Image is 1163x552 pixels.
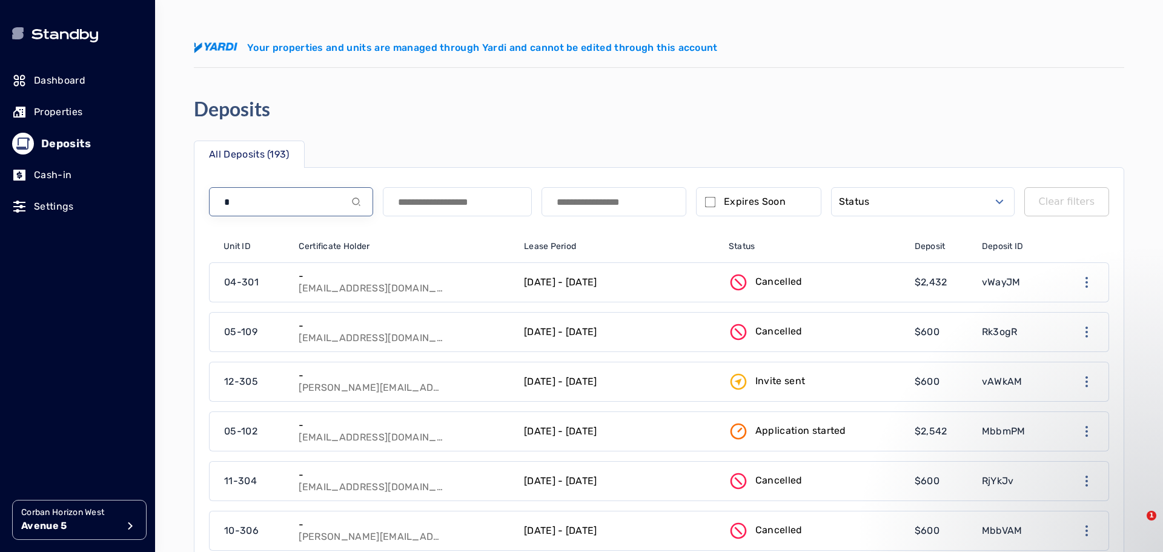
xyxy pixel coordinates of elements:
[524,275,597,290] p: [DATE] - [DATE]
[210,313,291,351] a: 05-109
[209,147,290,162] p: All Deposits (193)
[12,162,143,188] a: Cash-in
[755,523,803,537] p: Cancelled
[34,168,71,182] p: Cash-in
[517,362,721,401] a: [DATE] - [DATE]
[224,241,251,253] span: Unit ID
[210,511,291,550] a: 10-306
[755,274,803,289] p: Cancelled
[721,263,907,302] a: Cancelled
[915,241,946,253] span: Deposit
[299,519,444,531] p: -
[299,382,444,394] p: [PERSON_NAME][EMAIL_ADDRESS][DOMAIN_NAME]
[831,187,1015,216] button: Select open
[755,324,803,339] p: Cancelled
[524,524,597,538] p: [DATE] - [DATE]
[299,469,444,481] p: -
[299,370,444,382] p: -
[755,473,803,488] p: Cancelled
[721,462,907,500] a: Cancelled
[291,462,517,500] a: -[EMAIL_ADDRESS][DOMAIN_NAME]
[12,193,143,220] a: Settings
[12,99,143,125] a: Properties
[299,419,444,431] p: -
[524,474,597,488] p: [DATE] - [DATE]
[975,263,1057,302] a: vWayJM
[34,73,85,88] p: Dashboard
[524,424,597,439] p: [DATE] - [DATE]
[982,374,1022,389] p: vAWkAM
[21,507,118,519] p: Corban Horizon West
[291,412,517,451] a: -[EMAIL_ADDRESS][DOMAIN_NAME]
[524,374,597,389] p: [DATE] - [DATE]
[299,481,444,493] p: [EMAIL_ADDRESS][DOMAIN_NAME]
[721,511,907,550] a: Cancelled
[210,462,291,500] a: 11-304
[291,511,517,550] a: -[PERSON_NAME][EMAIL_ADDRESS][PERSON_NAME][PERSON_NAME][DOMAIN_NAME]
[839,195,870,209] label: Status
[524,325,597,339] p: [DATE] - [DATE]
[517,412,721,451] a: [DATE] - [DATE]
[299,332,444,344] p: [EMAIL_ADDRESS][DOMAIN_NAME]
[907,313,975,351] a: $600
[291,313,517,351] a: -[EMAIL_ADDRESS][DOMAIN_NAME]
[517,313,721,351] a: [DATE] - [DATE]
[299,270,444,282] p: -
[975,462,1057,500] a: RjYkJv
[517,462,721,500] a: [DATE] - [DATE]
[34,199,74,214] p: Settings
[915,325,939,339] p: $600
[915,524,939,538] p: $600
[524,241,576,253] span: Lease Period
[721,313,907,351] a: Cancelled
[291,362,517,401] a: -[PERSON_NAME][EMAIL_ADDRESS][DOMAIN_NAME]
[299,320,444,332] p: -
[299,241,369,253] span: Certificate Holder
[291,263,517,302] a: -[EMAIL_ADDRESS][DOMAIN_NAME]
[224,524,259,538] p: 10-306
[982,275,1021,290] p: vWayJM
[224,424,257,439] p: 05-102
[982,424,1025,439] p: MbbmPM
[915,474,939,488] p: $600
[194,42,237,53] img: yardi
[34,105,82,119] p: Properties
[210,412,291,451] a: 05-102
[982,241,1024,253] span: Deposit ID
[907,412,975,451] a: $2,542
[975,412,1057,451] a: MbbmPM
[907,462,975,500] a: $600
[210,263,291,302] a: 04-301
[907,511,975,550] a: $600
[299,431,444,444] p: [EMAIL_ADDRESS][DOMAIN_NAME]
[755,374,806,388] p: Invite sent
[982,325,1018,339] p: Rk3ogR
[975,511,1057,550] a: MbbVAM
[907,263,975,302] a: $2,432
[41,135,91,152] p: Deposits
[915,275,947,290] p: $2,432
[907,362,975,401] a: $600
[517,263,721,302] a: [DATE] - [DATE]
[915,374,939,389] p: $600
[21,519,118,533] p: Avenue 5
[1147,511,1156,520] span: 1
[224,275,259,290] p: 04-301
[224,325,257,339] p: 05-109
[299,282,444,294] p: [EMAIL_ADDRESS][DOMAIN_NAME]
[721,412,907,451] a: Application started
[915,424,947,439] p: $2,542
[224,474,257,488] p: 11-304
[194,97,270,121] h4: Deposits
[299,531,444,543] p: [PERSON_NAME][EMAIL_ADDRESS][PERSON_NAME][PERSON_NAME][DOMAIN_NAME]
[12,500,147,540] button: Corban Horizon WestAvenue 5
[12,67,143,94] a: Dashboard
[755,424,846,438] p: Application started
[517,511,721,550] a: [DATE] - [DATE]
[982,524,1022,538] p: MbbVAM
[982,474,1014,488] p: RjYkJv
[210,362,291,401] a: 12-305
[224,374,258,389] p: 12-305
[247,41,718,55] p: Your properties and units are managed through Yardi and cannot be edited through this account
[12,130,143,157] a: Deposits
